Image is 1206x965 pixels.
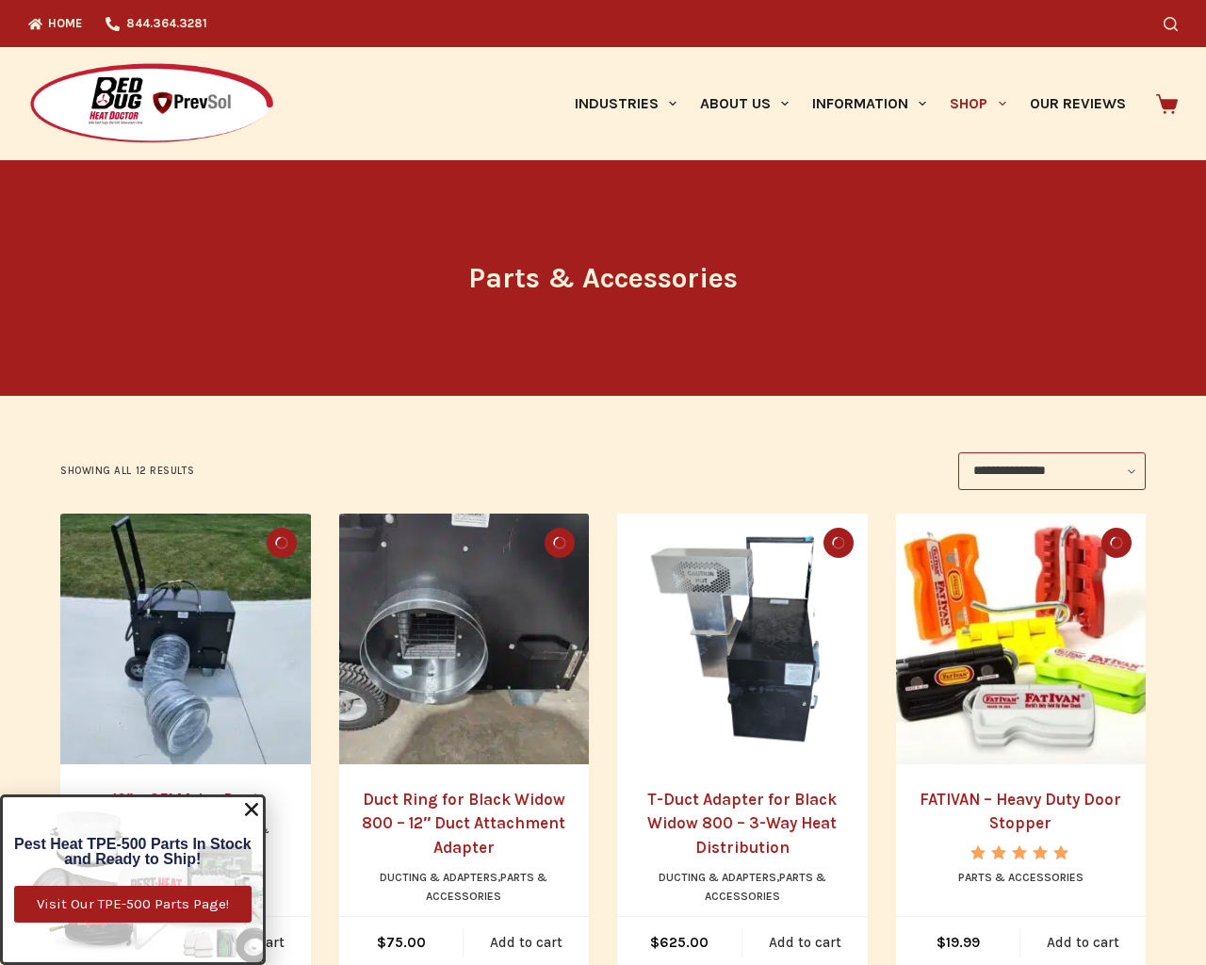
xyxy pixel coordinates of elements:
bdi: 19.99 [937,934,980,951]
a: Ducting & Adapters [380,871,497,884]
nav: Primary [562,47,1137,160]
a: FATIVAN – Heavy Duty Door Stopper [920,790,1121,833]
picture: SIX_SR._COLORS_1024x1024 [896,514,1147,764]
button: Quick view toggle [545,528,575,558]
span: $ [650,934,660,951]
span: $ [937,934,946,951]
span: Visit Our TPE-500 Parts Page! [37,897,229,911]
a: Shop [938,47,1018,160]
a: 12” x 25′ Mylar Duct [112,790,259,809]
button: Quick view toggle [267,528,297,558]
select: Shop order [958,452,1146,490]
a: Parts & Accessories [958,871,1084,884]
a: Parts & Accessories [426,871,547,903]
a: Information [801,47,938,160]
a: T-Duct Adapter for Black Widow 800 – 3-Way Heat Distribution [617,514,868,764]
button: Open LiveChat chat widget [15,8,72,64]
a: Parts & Accessories [705,871,826,903]
a: T-Duct Adapter for Black Widow 800 – 3-Way Heat Distribution [647,790,837,857]
picture: 20250617_135624 [60,514,311,764]
a: 12” x 25' Mylar Duct [60,514,311,764]
span: Rated out of 5 [970,845,1071,903]
img: FATIVAN - Heavy Duty Door Stopper [896,514,1147,764]
button: Quick view toggle [823,528,854,558]
p: Showing all 12 results [60,463,194,480]
a: Close [242,800,261,819]
bdi: 625.00 [650,934,709,951]
a: Our Reviews [1018,47,1137,160]
button: Quick view toggle [1101,528,1132,558]
button: Expand dropdown menu [661,92,684,115]
img: Prevsol/Bed Bug Heat Doctor [28,62,275,146]
div: Rated 5.00 out of 5 [970,845,1071,859]
a: Duct Ring for Black Widow 800 – 12" Duct Attachment Adapter [339,514,590,764]
a: Industries [562,47,688,160]
a: Visit Our TPE-500 Parts Page! [14,886,252,923]
button: Search [1164,17,1178,31]
li: , [636,869,849,907]
button: Expand dropdown menu [774,92,796,115]
bdi: 75.00 [377,934,426,951]
h1: Parts & Accessories [250,257,956,300]
button: Expand dropdown menu [991,92,1014,115]
img: Mylar ducting attached to the Black Widow 800 Propane Heater using the duct ring [60,514,311,764]
button: Expand dropdown menu [911,92,934,115]
span: $ [377,934,386,951]
h6: Pest Heat TPE-500 Parts In Stock and Ready to Ship! [12,837,253,867]
a: About Us [688,47,800,160]
a: Ducting & Adapters [659,871,776,884]
li: , [358,869,571,907]
a: Duct Ring for Black Widow 800 – 12″ Duct Attachment Adapter [362,790,565,857]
